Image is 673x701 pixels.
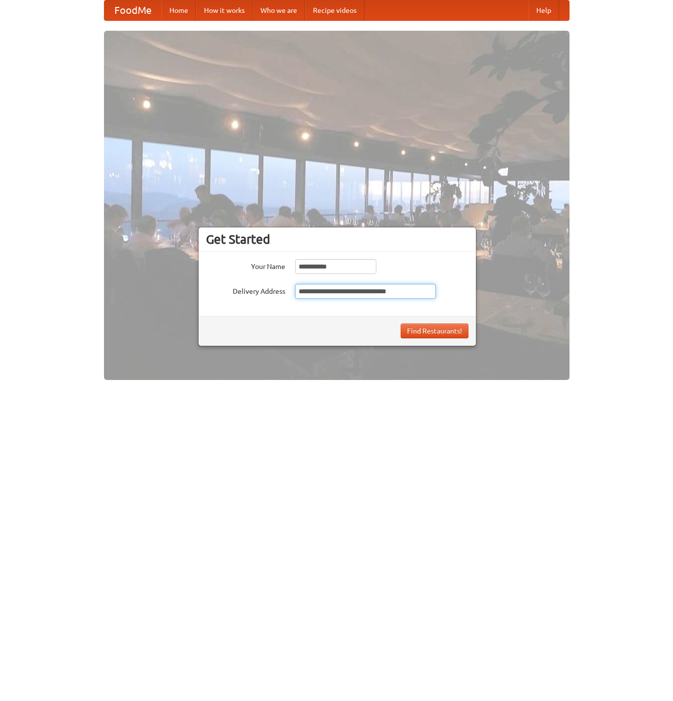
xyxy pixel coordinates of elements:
a: How it works [196,0,253,20]
h3: Get Started [206,232,468,247]
a: Home [161,0,196,20]
label: Your Name [206,259,285,271]
a: FoodMe [104,0,161,20]
a: Recipe videos [305,0,364,20]
a: Help [528,0,559,20]
a: Who we are [253,0,305,20]
button: Find Restaurants! [401,324,468,338]
label: Delivery Address [206,284,285,296]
